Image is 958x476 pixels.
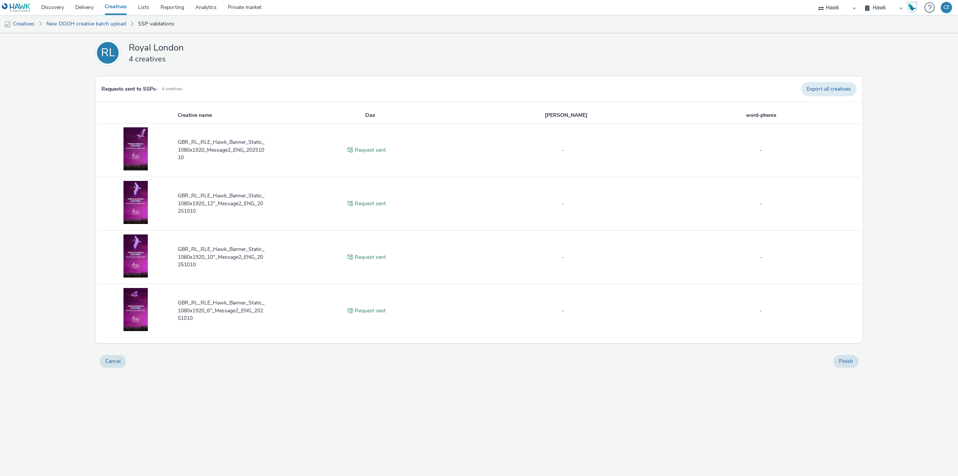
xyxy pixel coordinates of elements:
th: [PERSON_NAME] [468,108,664,123]
img: Preview [123,181,148,224]
th: Creative name [177,108,272,123]
td: GBR_RL_RLE_Hawk_Banner_Static_1080x1920_6"_Message2_ENG_20251010 [177,284,272,337]
button: Finish [833,355,858,368]
span: - [665,146,857,154]
span: - [665,200,857,207]
span: Request sent [355,307,386,315]
h2: Royal London [129,42,466,54]
img: Hawk Academy [906,1,918,13]
img: Preview [123,234,148,278]
img: mobile [4,21,11,28]
a: RL [96,41,123,65]
img: Preview [123,127,148,171]
span: - [469,200,657,207]
td: GBR_RL_RLE_Hawk_Banner_Static_1080x1920_10"_Message2_ENG_20251010 [177,230,272,284]
h3: 4 creatives [129,54,466,64]
a: New DOOH creative batch upload [43,15,130,33]
div: RL [101,42,115,63]
a: SSP validations [134,15,178,33]
img: undefined Logo [2,3,31,12]
span: - [665,254,857,261]
th: word-phenix [664,108,860,123]
button: Cancel [100,355,126,368]
td: GBR_RL_RLE_Hawk_Banner_Static_1080x1920_Message2_ENG_20251010 [177,123,272,177]
a: Hawk Academy [906,1,921,13]
span: Request sent [355,146,386,154]
a: Export all creatives [801,82,857,96]
span: Request sent [355,254,386,261]
th: Dax [272,108,468,123]
span: - [665,307,857,315]
h5: Requests sent to SSPs - [101,86,158,93]
span: - [469,254,657,261]
span: Request sent [355,200,386,207]
span: - [469,146,657,154]
img: Preview [123,288,148,331]
small: 4 creatives [162,86,182,92]
td: GBR_RL_RLE_Hawk_Banner_Static_1080x1920_12"_Message2_ENG_20251010 [177,177,272,230]
span: - [469,307,657,315]
div: CE [943,2,950,13]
